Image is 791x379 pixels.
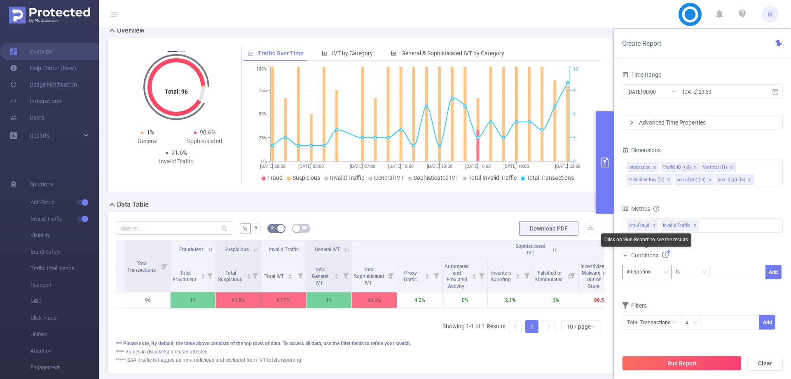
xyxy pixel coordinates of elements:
[260,164,286,169] tspan: [DATE] 00:00
[173,270,198,282] span: Total Fraudulent
[533,292,578,308] p: 0%
[267,174,283,181] span: Fraud
[521,259,533,292] i: Filter menu
[653,165,657,170] i: icon: close
[332,50,373,56] span: IVT by Category
[628,162,651,173] div: Integration
[601,233,691,247] div: Click on 'Run Report' to see the results
[573,67,578,72] tspan: 12
[176,137,234,146] div: Sophisticated
[352,292,397,308] p: 90.6%
[179,51,186,52] button: 2
[425,275,430,278] i: icon: caret-down
[573,112,576,117] tspan: 6
[414,174,459,181] span: Sophisticated IVT
[676,174,706,185] div: sub id (m) (l4)
[9,7,90,24] img: Protected Media
[747,178,751,183] i: icon: close
[397,292,442,308] p: 4.2%
[30,326,99,343] span: Unified
[312,267,328,286] span: Total General IVT
[335,275,339,278] i: icon: caret-down
[349,164,375,169] tspan: [DATE] 07:00
[204,259,215,292] i: Filter menu
[573,135,576,141] tspan: 3
[246,273,251,275] i: icon: caret-up
[201,273,205,275] i: icon: caret-up
[302,226,307,231] i: icon: table
[288,273,293,275] i: icon: caret-up
[622,302,647,309] span: Filters
[258,50,304,56] span: Traffic Over Time
[765,265,782,279] button: Add
[168,51,178,52] button: 1
[465,164,491,169] tspan: [DATE] 16:00
[622,71,661,78] span: Time Range
[254,225,257,232] span: #
[246,273,251,278] div: Sort
[747,356,783,371] button: Clear
[179,247,203,252] span: Fraudulent
[322,50,328,56] i: icon: bar-chart
[768,6,773,23] span: IK
[270,226,275,231] i: icon: bg-colors
[147,129,154,136] span: 1%
[622,205,650,212] span: Metrics
[468,174,517,181] span: Total Invalid Traffic
[243,225,247,232] span: %
[335,273,339,275] i: icon: caret-up
[661,162,700,172] li: Traffic ID (tid)
[662,252,669,258] i: icon: info-circle
[664,270,669,275] i: icon: down
[702,270,707,275] i: icon: down
[425,273,430,275] i: icon: caret-up
[627,174,673,185] li: Publisher Key (l2)
[171,149,187,156] span: 91.6%
[315,247,340,252] span: General IVT
[117,200,149,210] h2: Data Table
[703,162,727,173] div: Vertical (l1)
[686,315,694,329] div: ≥
[256,67,267,72] tspan: 100%
[693,320,697,326] i: icon: down
[535,270,564,282] span: Falsified or Manipulated
[116,356,604,364] div: ***** SSAI traffic is flagged as non-malicious and excluded from IVT totals reporting
[10,93,61,109] a: Integrations
[623,115,782,129] div: icon: rightAdvanced Time Properties
[566,320,591,333] div: 10 / page
[676,265,686,279] div: Is
[10,60,76,76] a: Help Center (New)
[201,273,206,278] div: Sort
[622,147,661,153] span: Dimensions
[30,132,50,139] span: Reports
[165,88,188,95] tspan: Total: 96
[627,220,658,231] span: Anti-Fraud
[288,275,293,278] i: icon: caret-down
[542,320,555,333] li: Next Page
[491,270,512,282] span: Inventory Spoofing
[147,157,205,166] div: Invalid Traffic
[503,164,529,169] tspan: [DATE] 19:00
[295,259,306,292] i: Filter menu
[667,178,671,183] i: icon: close
[246,275,251,278] i: icon: caret-down
[127,261,157,273] span: Total Transactions
[546,324,551,329] i: icon: right
[264,273,285,279] span: Total IVT
[30,310,99,326] span: Click Fraud
[515,273,520,278] div: Sort
[391,50,397,56] i: icon: bar-chart
[125,292,170,308] p: 96
[675,174,714,185] li: sub id (m) (l4)
[431,259,442,292] i: Filter menu
[261,292,306,308] p: 91.7%
[30,227,99,244] span: Visibility
[661,220,699,231] span: Invalid Traffic
[385,259,397,292] i: Filter menu
[628,174,665,185] div: Publisher Key (l2)
[445,264,469,289] span: Automated and Emulated Activity
[509,320,522,333] li: Previous Page
[354,267,384,286] span: Total Sophisticated IVT
[117,26,145,35] h2: Overview
[716,174,754,185] li: sub id (p) (l6)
